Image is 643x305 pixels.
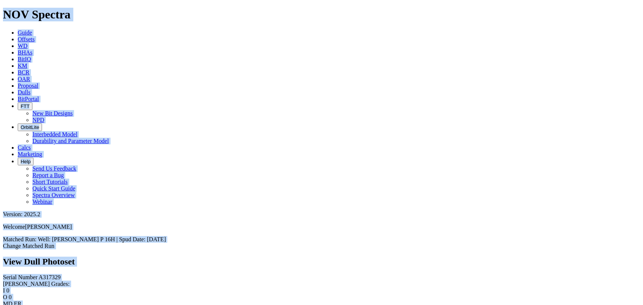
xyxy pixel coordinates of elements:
[3,257,640,267] h2: View Dull Photoset
[18,151,42,157] a: Marketing
[3,274,38,280] label: Serial Number
[18,49,32,56] a: BHAs
[18,158,34,165] button: Help
[18,76,30,82] a: OAR
[21,104,29,109] span: FTT
[18,83,38,89] a: Proposal
[18,96,39,102] a: BitPortal
[3,224,640,230] p: Welcome
[3,281,640,287] div: [PERSON_NAME] Grades:
[3,236,36,242] span: Matched Run:
[18,36,35,42] a: Offsets
[32,131,77,137] a: Interbedded Model
[18,144,31,151] a: Calcs
[18,63,27,69] a: KM
[6,287,9,294] span: 0
[32,165,76,172] a: Send Us Feedback
[18,56,31,62] a: BitIQ
[39,274,61,280] span: A317329
[32,185,75,192] a: Quick Start Guide
[32,179,68,185] a: Short Tutorials
[3,287,5,294] label: I
[3,8,640,21] h1: NOV Spectra
[25,224,72,230] span: [PERSON_NAME]
[3,243,55,249] a: Change Matched Run
[3,211,640,218] div: Version: 2025.2
[38,236,166,242] span: Well: [PERSON_NAME] P 16H | Spud Date: [DATE]
[32,110,73,116] a: New Bit Designs
[32,172,64,178] a: Report a Bug
[32,192,75,198] a: Spectra Overview
[18,123,42,131] button: OrbitLite
[9,294,12,300] span: 0
[32,117,44,123] a: NPD
[21,159,31,164] span: Help
[18,69,29,76] a: BCR
[18,43,28,49] a: WD
[32,199,52,205] a: Webinar
[18,89,31,95] a: Dulls
[18,29,32,36] a: Guide
[21,125,39,130] span: OrbitLite
[3,294,7,300] label: O
[32,138,109,144] a: Durability and Parameter Model
[18,102,32,110] button: FTT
